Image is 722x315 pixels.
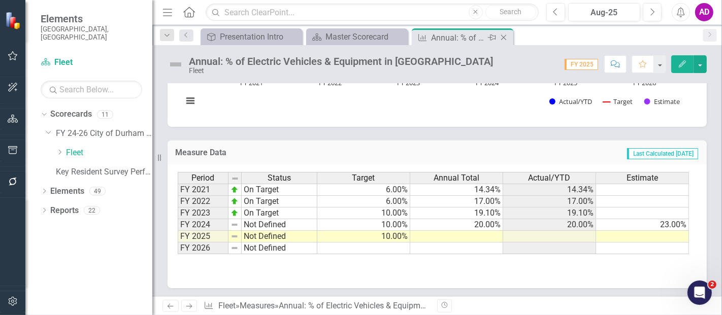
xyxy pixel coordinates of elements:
[178,184,228,196] td: FY 2021
[175,148,393,157] h3: Measure Data
[603,97,633,106] button: Show Target
[41,13,142,25] span: Elements
[317,196,410,207] td: 6.00%
[242,207,317,219] td: On Target
[687,281,712,305] iframe: Intercom live chat
[410,219,503,231] td: 20.00%
[240,301,275,310] a: Measures
[50,186,84,197] a: Elements
[189,56,493,67] div: Annual: % of Electric Vehicles & Equipment in [GEOGRAPHIC_DATA]
[431,31,485,44] div: Annual: % of Electric Vehicles & Equipment in [GEOGRAPHIC_DATA]
[627,148,698,159] span: Last Calculated [DATE]
[503,196,596,207] td: 17.00%
[352,173,375,183] span: Target
[220,30,300,43] div: Presentation Intro
[633,78,656,87] text: FY 2026
[41,57,142,68] a: Fleet
[178,207,228,219] td: FY 2023
[178,231,228,242] td: FY 2025
[476,78,499,87] text: FY 2024
[231,232,239,240] img: 8DAGhfEEPCf229AAAAAElFTkSuQmCC
[84,206,100,215] div: 22
[97,110,113,119] div: 11
[485,5,536,19] button: Search
[398,78,420,87] text: FY 2023
[5,12,23,29] img: ClearPoint Strategy
[218,301,236,310] a: Fleet
[231,186,239,194] img: zOikAAAAAElFTkSuQmCC
[178,196,228,207] td: FY 2022
[503,219,596,231] td: 20.00%
[279,301,519,310] div: Annual: % of Electric Vehicles & Equipment in [GEOGRAPHIC_DATA]
[178,242,228,254] td: FY 2026
[559,97,592,106] text: Actual/YTD
[231,197,239,205] img: zOikAAAAAElFTkSuQmCC
[268,173,291,183] span: Status
[66,147,152,159] a: Fleet
[549,97,592,106] button: Show Actual/YTD
[410,184,503,196] td: 14.34%
[231,244,239,252] img: 8DAGhfEEPCf229AAAAAElFTkSuQmCC
[231,174,239,183] img: 8DAGhfEEPCf229AAAAAElFTkSuQmCC
[189,67,493,75] div: Fleet
[572,7,637,19] div: Aug-25
[434,173,479,183] span: Annual Total
[309,30,405,43] a: Master Scorecard
[50,205,79,217] a: Reports
[410,207,503,219] td: 19.10%
[568,3,640,21] button: Aug-25
[627,173,658,183] span: Estimate
[206,4,539,21] input: Search ClearPoint...
[242,231,317,242] td: Not Defined
[410,196,503,207] td: 17.00%
[644,97,680,106] button: Show Estimate
[500,8,521,16] span: Search
[596,219,689,231] td: 23.00%
[565,59,598,70] span: FY 2025
[183,94,198,108] button: View chart menu, Chart
[203,30,300,43] a: Presentation Intro
[554,78,577,87] text: FY 2025
[56,166,152,178] a: Key Resident Survey Performance Scorecard
[240,78,263,87] text: FY 2021
[192,173,215,183] span: Period
[242,196,317,207] td: On Target
[242,219,317,231] td: Not Defined
[613,97,633,106] text: Target
[695,3,713,21] button: AD
[56,128,152,139] a: FY 24-26 City of Durham Strategic Plan
[317,207,410,219] td: 10.00%
[654,97,680,106] text: Estimate
[503,184,596,196] td: 14.34%
[242,184,317,196] td: On Target
[89,187,106,195] div: 49
[231,221,239,229] img: 8DAGhfEEPCf229AAAAAElFTkSuQmCC
[204,300,430,312] div: » »
[317,231,410,242] td: 10.00%
[41,25,142,42] small: [GEOGRAPHIC_DATA], [GEOGRAPHIC_DATA]
[168,56,184,73] img: Not Defined
[231,209,239,217] img: zOikAAAAAElFTkSuQmCC
[178,219,228,231] td: FY 2024
[50,109,92,120] a: Scorecards
[325,30,405,43] div: Master Scorecard
[41,81,142,98] input: Search Below...
[317,219,410,231] td: 10.00%
[503,207,596,219] td: 19.10%
[708,281,716,289] span: 2
[317,184,410,196] td: 6.00%
[529,173,571,183] span: Actual/YTD
[242,242,317,254] td: Not Defined
[319,78,342,87] text: FY 2022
